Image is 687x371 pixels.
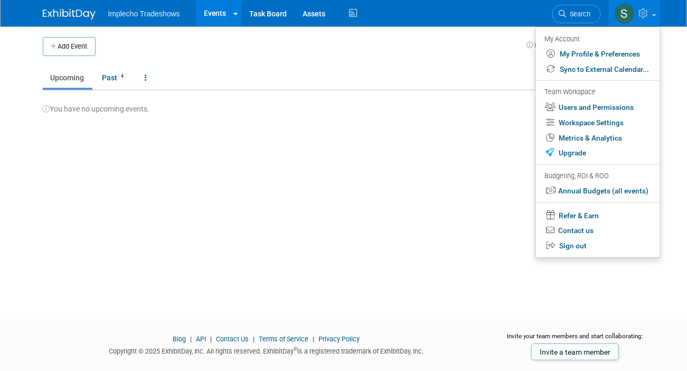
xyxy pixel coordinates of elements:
[527,41,645,49] a: How to sync to an external calendar...
[506,332,645,348] div: Invite your team members and start collaborating:
[43,344,491,356] div: Copyright © 2025 ExhibitDay, Inc. All rights reserved. ExhibitDay is a registered trademark of Ex...
[250,335,257,343] span: |
[318,335,360,343] a: Privacy Policy
[536,100,660,115] a: Users and Permissions
[536,131,660,146] a: Metrics & Analytics
[536,145,660,161] a: Upgrade
[545,87,650,98] div: Team Workspace
[259,335,308,343] a: Terms of Service
[43,37,96,56] button: Add Event
[43,68,92,88] a: Upcoming
[536,47,660,62] a: My Profile & Preferences
[95,68,135,88] a: Past4
[310,335,317,343] span: |
[545,32,650,45] div: My Account
[615,4,635,24] img: Samantha Himmelspach
[536,223,660,238] a: Contact us
[196,335,206,343] a: API
[173,335,186,343] a: Blog
[552,5,601,23] a: Search
[108,10,180,18] span: Implecho Tradeshows
[536,62,660,77] a: Sync to External Calendar...
[536,207,660,224] a: Refer & Earn
[536,115,660,131] a: Workspace Settings
[208,335,214,343] span: |
[536,238,660,254] a: Sign out
[294,346,297,352] sup: ®
[43,9,96,20] img: ExhibitDay
[43,105,150,113] span: You have no upcoming events.
[118,72,127,80] span: 4
[567,10,591,18] span: Search
[187,335,194,343] span: |
[545,171,650,182] div: Budgeting, ROI & ROO
[536,183,660,199] a: Annual Budgets (all events)
[216,335,249,343] a: Contact Us
[531,344,619,360] a: Invite a team member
